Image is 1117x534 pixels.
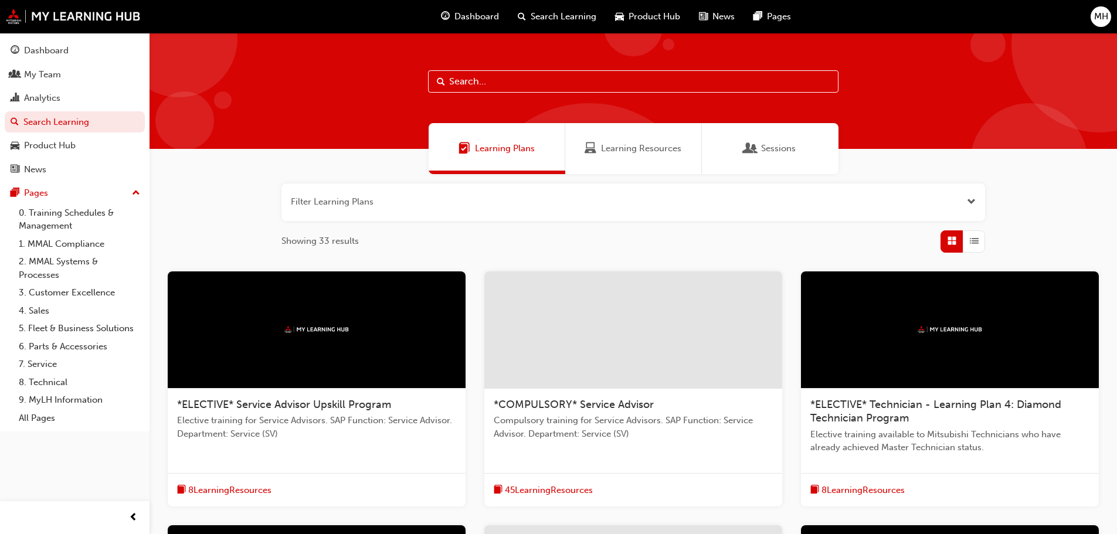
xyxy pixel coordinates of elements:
span: Learning Resources [601,142,681,155]
a: News [5,159,145,181]
span: Dashboard [454,10,499,23]
a: 7. Service [14,355,145,373]
a: mmal*ELECTIVE* Service Advisor Upskill ProgramElective training for Service Advisors. SAP Functio... [168,271,466,507]
a: Analytics [5,87,145,109]
a: All Pages [14,409,145,427]
a: My Team [5,64,145,86]
span: *COMPULSORY* Service Advisor [494,398,654,411]
a: 8. Technical [14,373,145,392]
div: Product Hub [24,139,76,152]
button: MH [1091,6,1111,27]
button: book-icon45LearningResources [494,483,593,498]
span: Learning Plans [475,142,535,155]
a: Dashboard [5,40,145,62]
span: Showing 33 results [281,234,359,248]
span: pages-icon [753,9,762,24]
span: Grid [948,234,956,248]
span: car-icon [11,141,19,151]
span: 45 Learning Resources [505,484,593,497]
button: book-icon8LearningResources [177,483,271,498]
a: 4. Sales [14,302,145,320]
img: mmal [6,9,141,24]
a: search-iconSearch Learning [508,5,606,29]
span: Compulsory training for Service Advisors. SAP Function: Service Advisor. Department: Service (SV) [494,414,773,440]
span: chart-icon [11,93,19,104]
span: search-icon [11,117,19,128]
input: Search... [428,70,838,93]
a: 2. MMAL Systems & Processes [14,253,145,284]
button: Pages [5,182,145,204]
a: 5. Fleet & Business Solutions [14,319,145,338]
span: guage-icon [441,9,450,24]
a: 3. Customer Excellence [14,284,145,302]
a: news-iconNews [690,5,744,29]
span: people-icon [11,70,19,80]
span: *ELECTIVE* Technician - Learning Plan 4: Diamond Technician Program [810,398,1061,425]
a: pages-iconPages [744,5,800,29]
a: car-iconProduct Hub [606,5,690,29]
span: Product Hub [629,10,680,23]
span: MH [1094,10,1108,23]
a: 1. MMAL Compliance [14,235,145,253]
div: Dashboard [24,44,69,57]
a: 0. Training Schedules & Management [14,204,145,235]
div: Analytics [24,91,60,105]
button: DashboardMy TeamAnalyticsSearch LearningProduct HubNews [5,38,145,182]
span: Sessions [745,142,756,155]
span: Elective training available to Mitsubishi Technicians who have already achieved Master Technician... [810,428,1089,454]
span: Pages [767,10,791,23]
span: book-icon [810,483,819,498]
span: Elective training for Service Advisors. SAP Function: Service Advisor. Department: Service (SV) [177,414,456,440]
span: 8 Learning Resources [821,484,905,497]
span: car-icon [615,9,624,24]
span: List [970,234,979,248]
button: Open the filter [967,195,976,209]
button: book-icon8LearningResources [810,483,905,498]
div: My Team [24,68,61,81]
a: Learning PlansLearning Plans [429,123,565,174]
span: up-icon [132,186,140,201]
span: Learning Plans [459,142,470,155]
a: SessionsSessions [702,123,838,174]
span: search-icon [518,9,526,24]
span: pages-icon [11,188,19,199]
a: Search Learning [5,111,145,133]
span: *ELECTIVE* Service Advisor Upskill Program [177,398,391,411]
a: 6. Parts & Accessories [14,338,145,356]
a: 9. MyLH Information [14,391,145,409]
a: mmal*ELECTIVE* Technician - Learning Plan 4: Diamond Technician ProgramElective training availabl... [801,271,1099,507]
span: news-icon [11,165,19,175]
a: *COMPULSORY* Service AdvisorCompulsory training for Service Advisors. SAP Function: Service Advis... [484,271,782,507]
span: Sessions [761,142,796,155]
span: news-icon [699,9,708,24]
span: Learning Resources [585,142,596,155]
a: Learning ResourcesLearning Resources [565,123,702,174]
a: Product Hub [5,135,145,157]
span: book-icon [177,483,186,498]
div: Pages [24,186,48,200]
span: Search [437,75,445,89]
span: News [712,10,735,23]
img: mmal [918,326,982,334]
span: 8 Learning Resources [188,484,271,497]
span: book-icon [494,483,503,498]
span: prev-icon [129,511,138,525]
div: News [24,163,46,176]
span: guage-icon [11,46,19,56]
img: mmal [284,326,349,334]
a: guage-iconDashboard [432,5,508,29]
span: Search Learning [531,10,596,23]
